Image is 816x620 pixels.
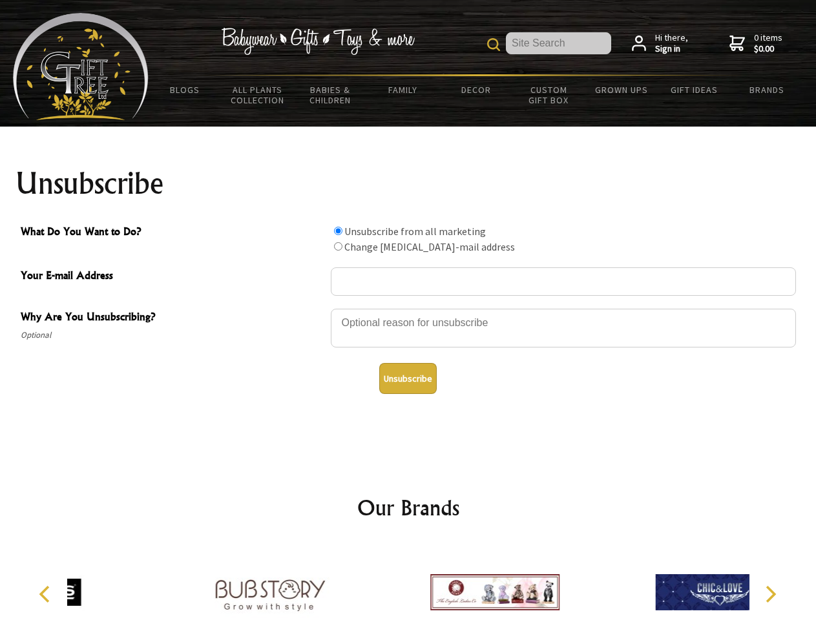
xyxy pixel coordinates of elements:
a: All Plants Collection [222,76,295,114]
a: Gift Ideas [658,76,731,103]
a: Brands [731,76,804,103]
label: Change [MEDICAL_DATA]-mail address [344,240,515,253]
input: Site Search [506,32,611,54]
span: Hi there, [655,32,688,55]
button: Previous [32,580,61,608]
input: What Do You Want to Do? [334,242,342,251]
a: Babies & Children [294,76,367,114]
a: Hi there,Sign in [632,32,688,55]
button: Unsubscribe [379,363,437,394]
label: Unsubscribe from all marketing [344,225,486,238]
a: Decor [439,76,512,103]
input: Your E-mail Address [331,267,796,296]
h1: Unsubscribe [16,168,801,199]
strong: $0.00 [754,43,782,55]
a: Custom Gift Box [512,76,585,114]
span: What Do You Want to Do? [21,223,324,242]
a: 0 items$0.00 [729,32,782,55]
textarea: Why Are You Unsubscribing? [331,309,796,347]
img: Babywear - Gifts - Toys & more [221,28,415,55]
strong: Sign in [655,43,688,55]
input: What Do You Want to Do? [334,227,342,235]
span: Optional [21,327,324,343]
a: BLOGS [149,76,222,103]
span: 0 items [754,32,782,55]
a: Family [367,76,440,103]
button: Next [756,580,784,608]
h2: Our Brands [26,492,791,523]
img: Babyware - Gifts - Toys and more... [13,13,149,120]
span: Why Are You Unsubscribing? [21,309,324,327]
span: Your E-mail Address [21,267,324,286]
a: Grown Ups [585,76,658,103]
img: product search [487,38,500,51]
